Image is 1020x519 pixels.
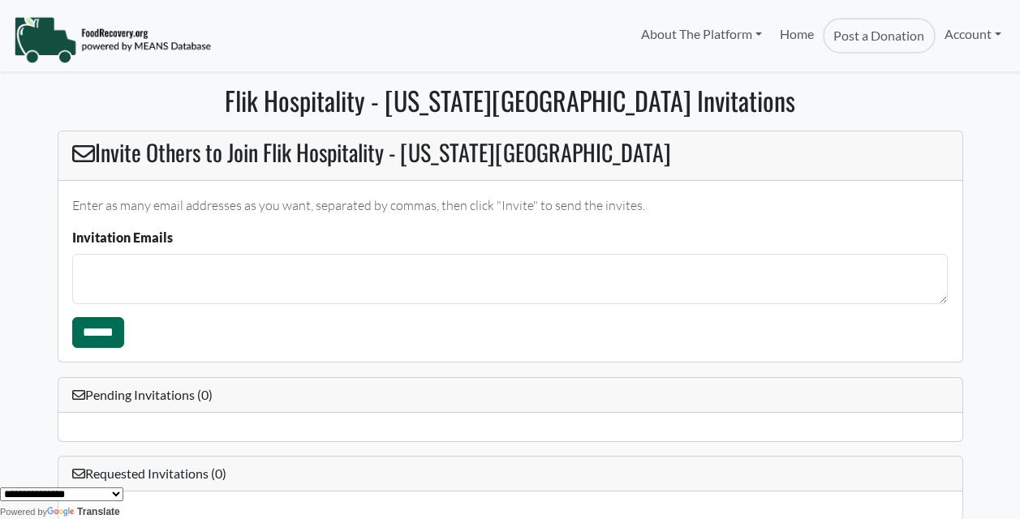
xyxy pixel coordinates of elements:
a: Home [771,18,823,54]
h2: Flik Hospitality - [US_STATE][GEOGRAPHIC_DATA] Invitations [58,85,963,116]
img: Google Translate [47,507,77,518]
a: Post a Donation [823,18,935,54]
label: Invitation Emails [72,228,173,247]
a: About The Platform [631,18,770,50]
div: Requested Invitations (0) [58,457,962,491]
img: NavigationLogo_FoodRecovery-91c16205cd0af1ed486a0f1a7774a6544ea792ac00100771e7dd3ec7c0e58e41.png [14,15,211,64]
a: Account [936,18,1010,50]
p: Enter as many email addresses as you want, separated by commas, then click "Invite" to send the i... [72,195,948,215]
a: Translate [47,506,120,517]
div: Pending Invitations (0) [58,378,962,413]
h3: Invite Others to Join Flik Hospitality - [US_STATE][GEOGRAPHIC_DATA] [72,139,948,166]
